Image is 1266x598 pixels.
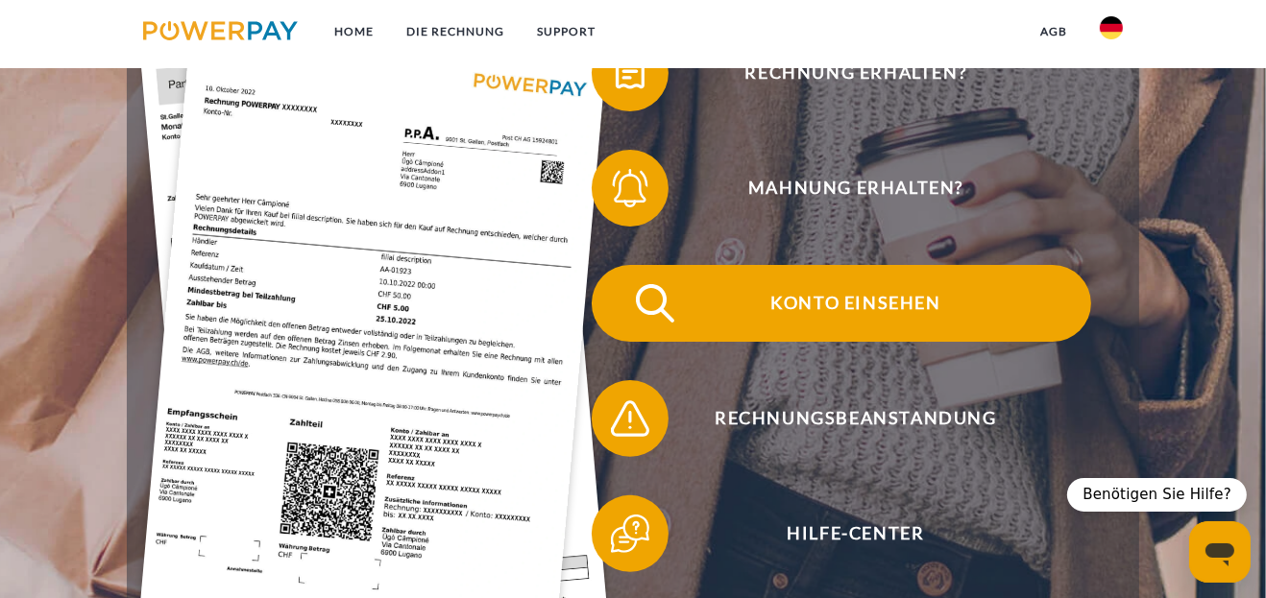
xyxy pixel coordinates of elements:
[606,395,654,443] img: qb_warning.svg
[592,35,1091,111] button: Rechnung erhalten?
[318,14,390,49] a: Home
[606,49,654,97] img: qb_bill.svg
[1189,521,1251,583] iframe: Schaltfläche zum Öffnen des Messaging-Fensters; Konversation läuft
[521,14,612,49] a: SUPPORT
[621,150,1091,227] span: Mahnung erhalten?
[1067,478,1247,512] div: Benötigen Sie Hilfe?
[592,150,1091,227] button: Mahnung erhalten?
[606,510,654,558] img: qb_help.svg
[143,21,298,40] img: logo-powerpay.svg
[606,164,654,212] img: qb_bell.svg
[621,35,1091,111] span: Rechnung erhalten?
[592,380,1091,457] button: Rechnungsbeanstandung
[1100,16,1123,39] img: de
[621,380,1091,457] span: Rechnungsbeanstandung
[390,14,521,49] a: DIE RECHNUNG
[1024,14,1083,49] a: agb
[592,265,1091,342] button: Konto einsehen
[621,265,1091,342] span: Konto einsehen
[631,279,679,327] img: qb_search.svg
[592,495,1091,572] button: Hilfe-Center
[621,495,1091,572] span: Hilfe-Center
